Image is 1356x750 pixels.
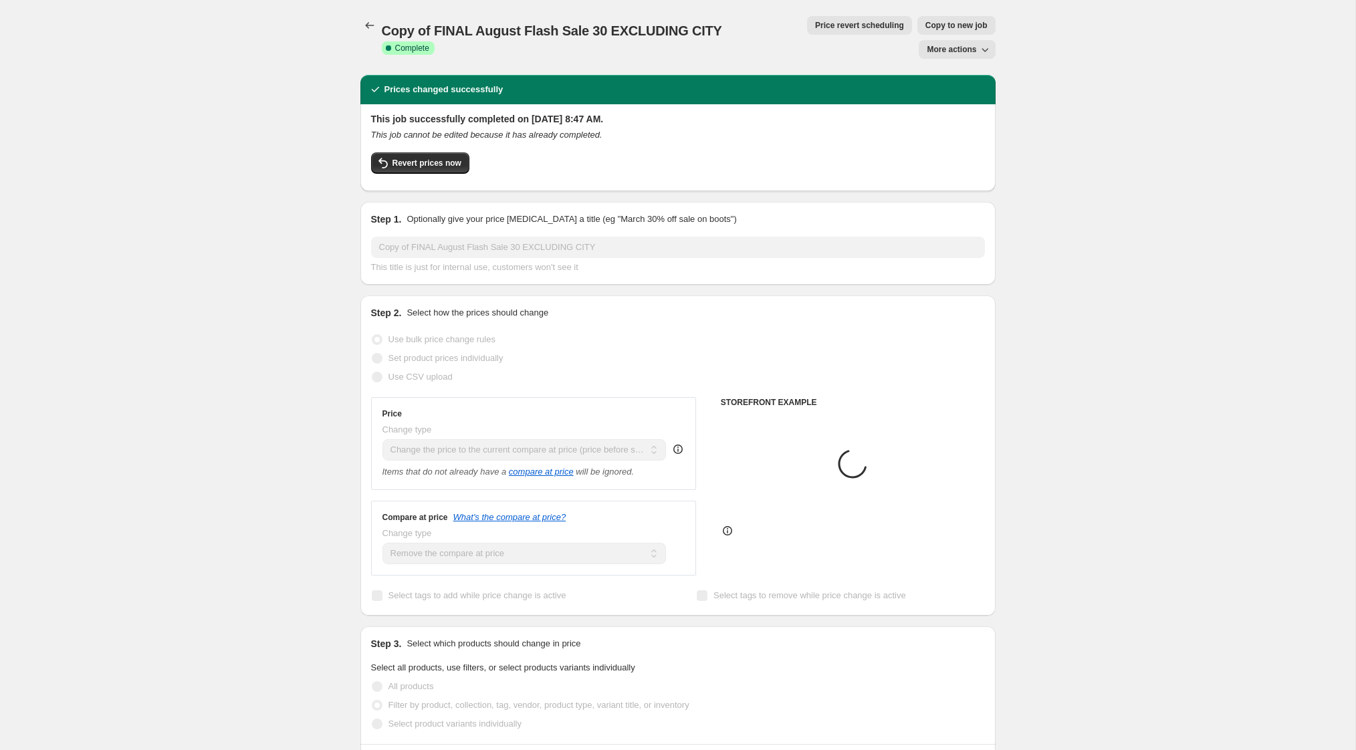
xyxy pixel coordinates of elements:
[382,467,507,477] i: Items that do not already have a
[395,43,429,53] span: Complete
[807,16,912,35] button: Price revert scheduling
[371,637,402,650] h2: Step 3.
[371,662,635,672] span: Select all products, use filters, or select products variants individually
[388,681,434,691] span: All products
[382,528,432,538] span: Change type
[919,40,995,59] button: More actions
[509,467,574,477] button: compare at price
[453,512,566,522] button: What's the compare at price?
[371,112,985,126] h2: This job successfully completed on [DATE] 8:47 AM.
[671,443,685,456] div: help
[388,590,566,600] span: Select tags to add while price change is active
[927,44,976,55] span: More actions
[917,16,996,35] button: Copy to new job
[407,213,736,226] p: Optionally give your price [MEDICAL_DATA] a title (eg "March 30% off sale on boots")
[371,306,402,320] h2: Step 2.
[371,213,402,226] h2: Step 1.
[382,23,722,38] span: Copy of FINAL August Flash Sale 30 EXCLUDING CITY
[721,397,985,408] h6: STOREFRONT EXAMPLE
[382,512,448,523] h3: Compare at price
[815,20,904,31] span: Price revert scheduling
[371,130,602,140] i: This job cannot be edited because it has already completed.
[925,20,988,31] span: Copy to new job
[713,590,906,600] span: Select tags to remove while price change is active
[382,408,402,419] h3: Price
[388,700,689,710] span: Filter by product, collection, tag, vendor, product type, variant title, or inventory
[371,237,985,258] input: 30% off holiday sale
[371,152,469,174] button: Revert prices now
[388,334,495,344] span: Use bulk price change rules
[360,16,379,35] button: Price change jobs
[576,467,634,477] i: will be ignored.
[388,353,503,363] span: Set product prices individually
[384,83,503,96] h2: Prices changed successfully
[392,158,461,168] span: Revert prices now
[382,424,432,434] span: Change type
[388,719,522,729] span: Select product variants individually
[407,306,548,320] p: Select how the prices should change
[371,262,578,272] span: This title is just for internal use, customers won't see it
[407,637,580,650] p: Select which products should change in price
[388,372,453,382] span: Use CSV upload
